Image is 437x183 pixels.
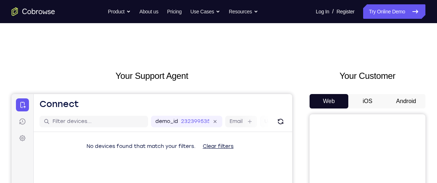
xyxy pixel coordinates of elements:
[28,4,67,16] h1: Connect
[144,24,167,31] label: demo_id
[185,45,228,60] button: Clear filters
[310,94,348,108] button: Web
[190,4,220,19] button: Use Cases
[316,4,329,19] a: Log In
[4,38,17,51] a: Settings
[41,24,132,31] input: Filter devices...
[253,24,271,31] label: User ID
[139,4,158,19] a: About us
[263,22,275,33] button: Refresh
[337,4,354,19] a: Register
[363,4,425,19] a: Try Online Demo
[310,69,425,82] h2: Your Customer
[348,94,387,108] button: iOS
[332,7,333,16] span: /
[75,49,184,55] span: No devices found that match your filters.
[12,7,55,16] a: Go to the home page
[229,4,258,19] button: Resources
[12,69,292,82] h2: Your Support Agent
[4,4,17,17] a: Connect
[387,94,425,108] button: Android
[108,4,131,19] button: Product
[218,24,231,31] label: Email
[4,21,17,34] a: Sessions
[167,4,181,19] a: Pricing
